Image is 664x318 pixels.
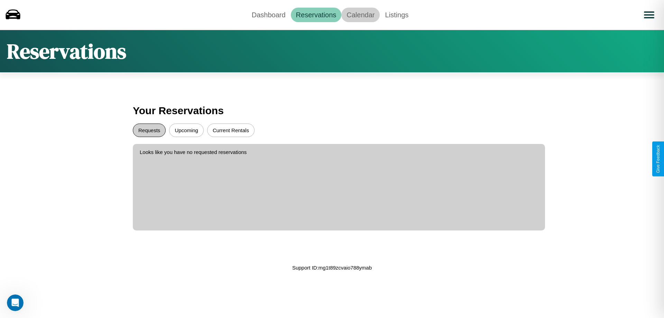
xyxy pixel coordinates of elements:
[7,37,126,65] h1: Reservations
[292,263,372,272] p: Support ID: mg1t89zcvaio788ymab
[207,124,255,137] button: Current Rentals
[140,147,538,157] p: Looks like you have no requested reservations
[133,101,531,120] h3: Your Reservations
[7,294,24,311] iframe: Intercom live chat
[291,8,342,22] a: Reservations
[639,5,659,25] button: Open menu
[380,8,414,22] a: Listings
[341,8,380,22] a: Calendar
[169,124,204,137] button: Upcoming
[247,8,291,22] a: Dashboard
[656,145,661,173] div: Give Feedback
[133,124,166,137] button: Requests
